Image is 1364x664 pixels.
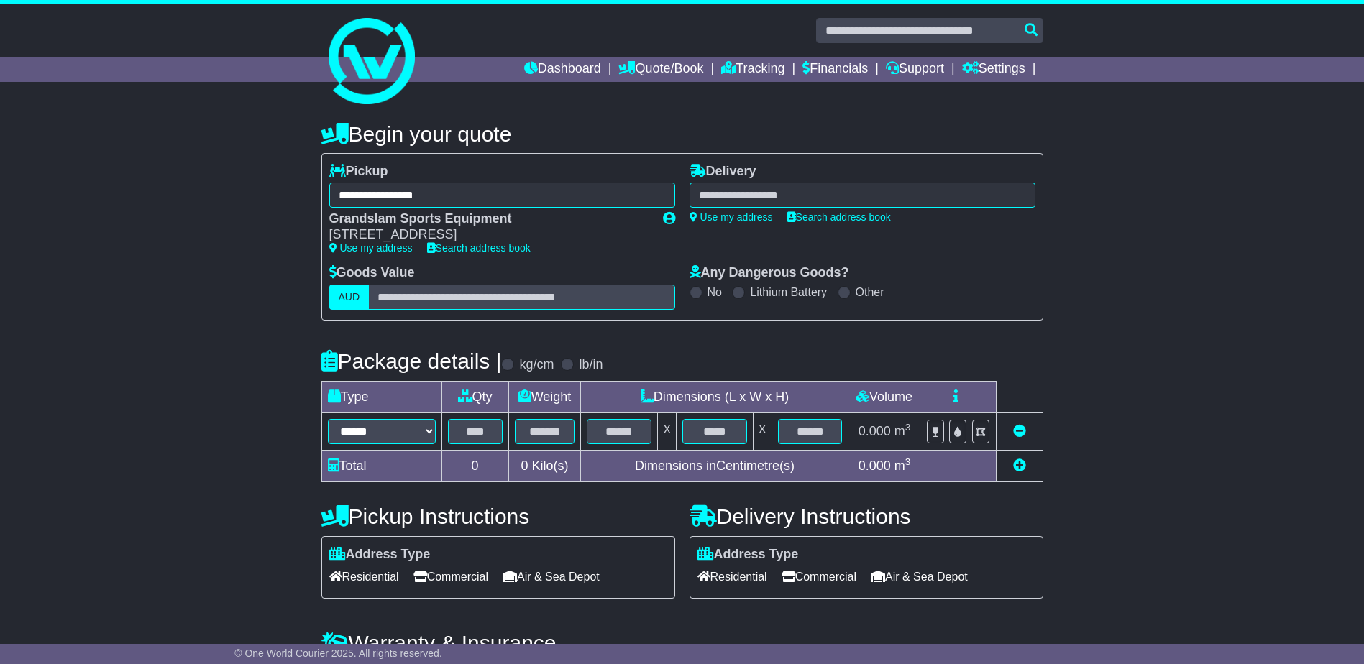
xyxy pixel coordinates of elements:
[329,547,431,563] label: Address Type
[859,458,891,473] span: 0.000
[329,265,415,281] label: Goods Value
[329,164,388,180] label: Pickup
[321,349,502,373] h4: Package details |
[321,122,1043,146] h4: Begin your quote
[802,57,868,82] a: Financials
[329,211,649,227] div: Grandslam Sports Equipment
[508,450,581,481] td: Kilo(s)
[519,357,554,373] label: kg/cm
[581,450,848,481] td: Dimensions in Centimetre(s)
[690,265,849,281] label: Any Dangerous Goods?
[782,566,856,588] span: Commercial
[753,412,772,450] td: x
[690,164,756,180] label: Delivery
[441,450,508,481] td: 0
[894,424,911,438] span: m
[1013,424,1026,438] a: Remove this item
[329,285,370,310] label: AUD
[427,242,531,254] a: Search address book
[905,422,911,433] sup: 3
[848,381,920,412] td: Volume
[413,566,488,588] span: Commercial
[690,211,773,223] a: Use my address
[321,504,675,528] h4: Pickup Instructions
[441,381,508,412] td: Qty
[886,57,944,82] a: Support
[697,566,767,588] span: Residential
[581,381,848,412] td: Dimensions (L x W x H)
[503,566,600,588] span: Air & Sea Depot
[871,566,968,588] span: Air & Sea Depot
[894,458,911,473] span: m
[690,504,1043,528] h4: Delivery Instructions
[329,242,413,254] a: Use my address
[321,631,1043,655] h4: Warranty & Insurance
[905,456,911,467] sup: 3
[697,547,799,563] label: Address Type
[321,450,441,481] td: Total
[750,285,827,299] label: Lithium Battery
[579,357,603,373] label: lb/in
[618,57,703,82] a: Quote/Book
[521,458,528,473] span: 0
[329,566,399,588] span: Residential
[856,285,884,299] label: Other
[524,57,601,82] a: Dashboard
[721,57,784,82] a: Tracking
[658,412,677,450] td: x
[787,211,891,223] a: Search address book
[329,227,649,243] div: [STREET_ADDRESS]
[708,285,722,299] label: No
[234,647,442,659] span: © One World Courier 2025. All rights reserved.
[321,381,441,412] td: Type
[859,424,891,438] span: 0.000
[508,381,581,412] td: Weight
[962,57,1025,82] a: Settings
[1013,458,1026,473] a: Add new item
